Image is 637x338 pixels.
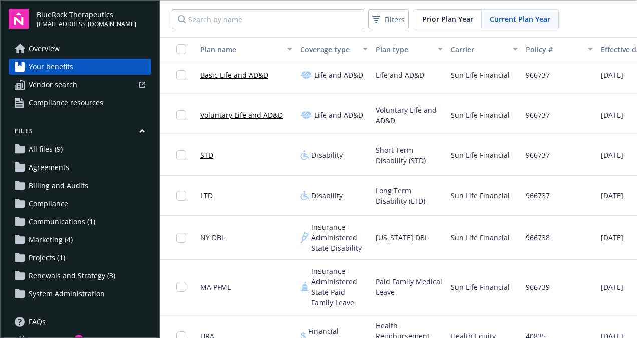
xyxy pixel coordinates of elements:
span: Life and AD&D [314,110,363,120]
div: Policy # [526,44,582,55]
a: System Administration [9,286,151,302]
span: [DATE] [601,282,623,292]
a: Compliance [9,196,151,212]
a: Your benefits [9,59,151,75]
span: Long Term Disability (LTD) [376,185,443,206]
a: Renewals and Strategy (3) [9,268,151,284]
span: Prior Plan Year [422,14,473,24]
span: MA PFML [200,282,231,292]
span: Sun Life Financial [451,110,510,120]
a: STD [200,150,213,160]
input: Toggle Row Selected [176,191,186,201]
span: Communications (1) [29,214,95,230]
a: Communications (1) [9,214,151,230]
button: Coverage type [296,37,372,61]
input: Select all [176,44,186,54]
span: NY DBL [200,232,225,243]
a: Basic Life and AD&D [200,70,268,80]
button: Files [9,127,151,139]
span: Insurance-Administered State Paid Family Leave [311,266,368,308]
button: Plan name [196,37,296,61]
input: Toggle Row Selected [176,150,186,160]
span: Compliance resources [29,95,103,111]
span: System Administration [29,286,105,302]
a: Vendor search [9,77,151,93]
span: [DATE] [601,232,623,243]
button: Carrier [447,37,522,61]
span: 966737 [526,70,550,80]
a: FAQs [9,314,151,330]
span: [DATE] [601,150,623,160]
input: Toggle Row Selected [176,233,186,243]
div: Plan name [200,44,281,55]
input: Search by name [172,9,364,29]
img: navigator-logo.svg [9,9,29,29]
a: Billing and Audits [9,178,151,194]
input: Toggle Row Selected [176,70,186,80]
span: Renewals and Strategy (3) [29,268,115,284]
button: Plan type [372,37,447,61]
div: Coverage type [300,44,357,55]
span: Short Term Disability (STD) [376,145,443,166]
input: Toggle Row Selected [176,282,186,292]
span: Disability [311,190,343,201]
a: Projects (1) [9,250,151,266]
span: Filters [370,12,407,27]
span: Current Plan Year [490,14,550,24]
span: Billing and Audits [29,178,88,194]
span: Compliance [29,196,68,212]
span: Filters [384,14,405,25]
button: Policy # [522,37,597,61]
span: Sun Life Financial [451,232,510,243]
div: Carrier [451,44,507,55]
span: 966737 [526,110,550,120]
a: LTD [200,190,213,201]
span: Vendor search [29,77,77,93]
span: Paid Family Medical Leave [376,276,443,297]
a: Marketing (4) [9,232,151,248]
span: [DATE] [601,110,623,120]
span: Insurance-Administered State Disability [311,222,368,253]
span: Sun Life Financial [451,190,510,201]
span: 966738 [526,232,550,243]
span: Voluntary Life and AD&D [376,105,443,126]
span: Sun Life Financial [451,282,510,292]
span: BlueRock Therapeutics [37,9,136,20]
span: [DATE] [601,70,623,80]
span: 966737 [526,190,550,201]
span: [EMAIL_ADDRESS][DOMAIN_NAME] [37,20,136,29]
div: Plan type [376,44,432,55]
span: Sun Life Financial [451,70,510,80]
span: Marketing (4) [29,232,73,248]
button: BlueRock Therapeutics[EMAIL_ADDRESS][DOMAIN_NAME] [37,9,151,29]
span: [US_STATE] DBL [376,232,428,243]
a: Overview [9,41,151,57]
span: 966737 [526,150,550,160]
span: 966739 [526,282,550,292]
a: All files (9) [9,141,151,157]
button: Filters [368,9,409,29]
a: Agreements [9,159,151,176]
span: All files (9) [29,141,63,157]
span: FAQs [29,314,46,330]
span: Agreements [29,159,69,176]
span: Life and AD&D [376,70,424,80]
span: Disability [311,150,343,160]
span: Life and AD&D [314,70,363,80]
span: Overview [29,41,60,57]
span: Projects (1) [29,250,65,266]
span: Your benefits [29,59,73,75]
a: Voluntary Life and AD&D [200,110,283,120]
input: Toggle Row Selected [176,110,186,120]
span: [DATE] [601,190,623,201]
span: Sun Life Financial [451,150,510,160]
a: Compliance resources [9,95,151,111]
